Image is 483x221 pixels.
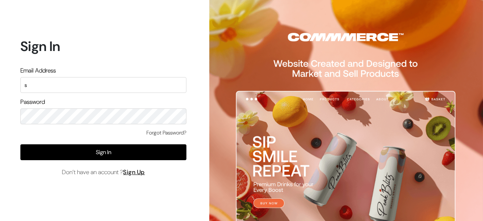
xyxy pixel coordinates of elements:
span: Don’t have an account ? [62,168,145,177]
label: Email Address [20,66,56,75]
a: Sign Up [123,168,145,176]
a: Forgot Password? [146,129,186,137]
button: Sign In [20,144,186,160]
label: Password [20,97,45,107]
h1: Sign In [20,38,186,54]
